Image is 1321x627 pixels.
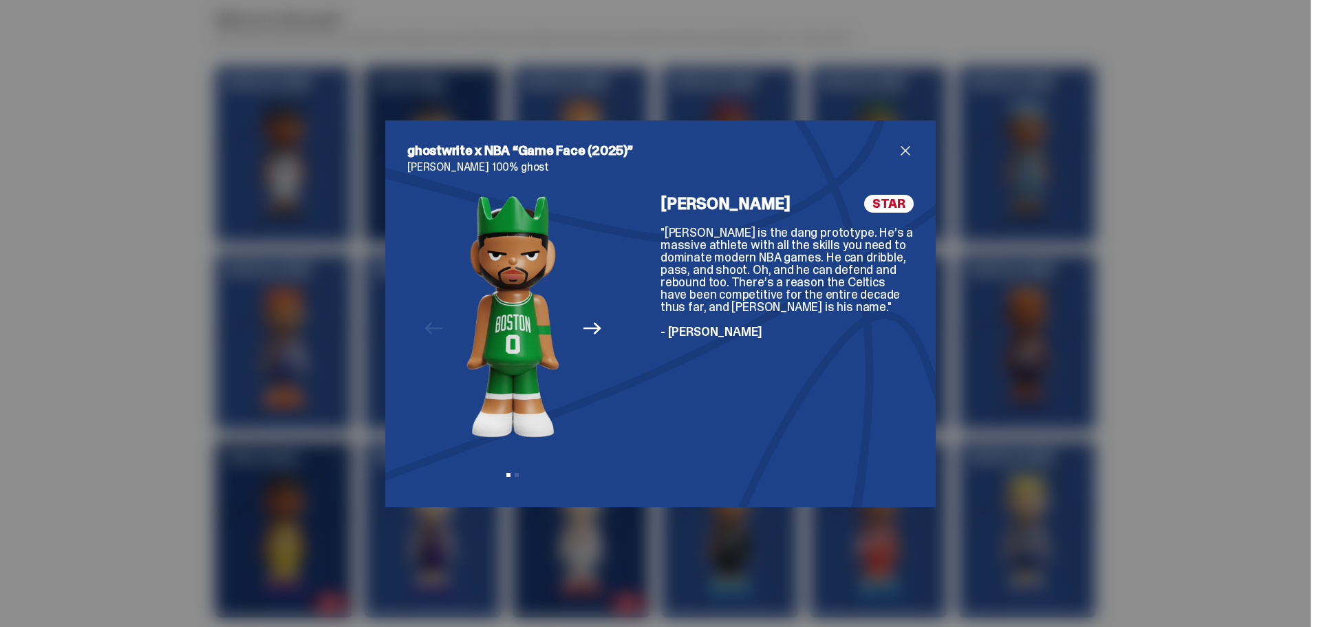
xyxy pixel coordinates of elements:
h4: [PERSON_NAME] [660,195,791,212]
div: "[PERSON_NAME] is the dang prototype. He’s a massive athlete with all the skills you need to domi... [660,226,914,338]
button: close [897,142,914,159]
h2: ghostwrite x NBA “Game Face (2025)” [407,142,897,159]
button: View slide 1 [506,473,511,477]
p: [PERSON_NAME] 100% ghost [407,162,914,173]
button: View slide 2 [515,473,519,477]
img: NBA%20Game%20Face%20-%20Website%20Archive.266.png [466,195,559,438]
span: - [PERSON_NAME] [660,323,762,340]
button: Next [577,314,608,344]
span: STAR [864,195,914,213]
